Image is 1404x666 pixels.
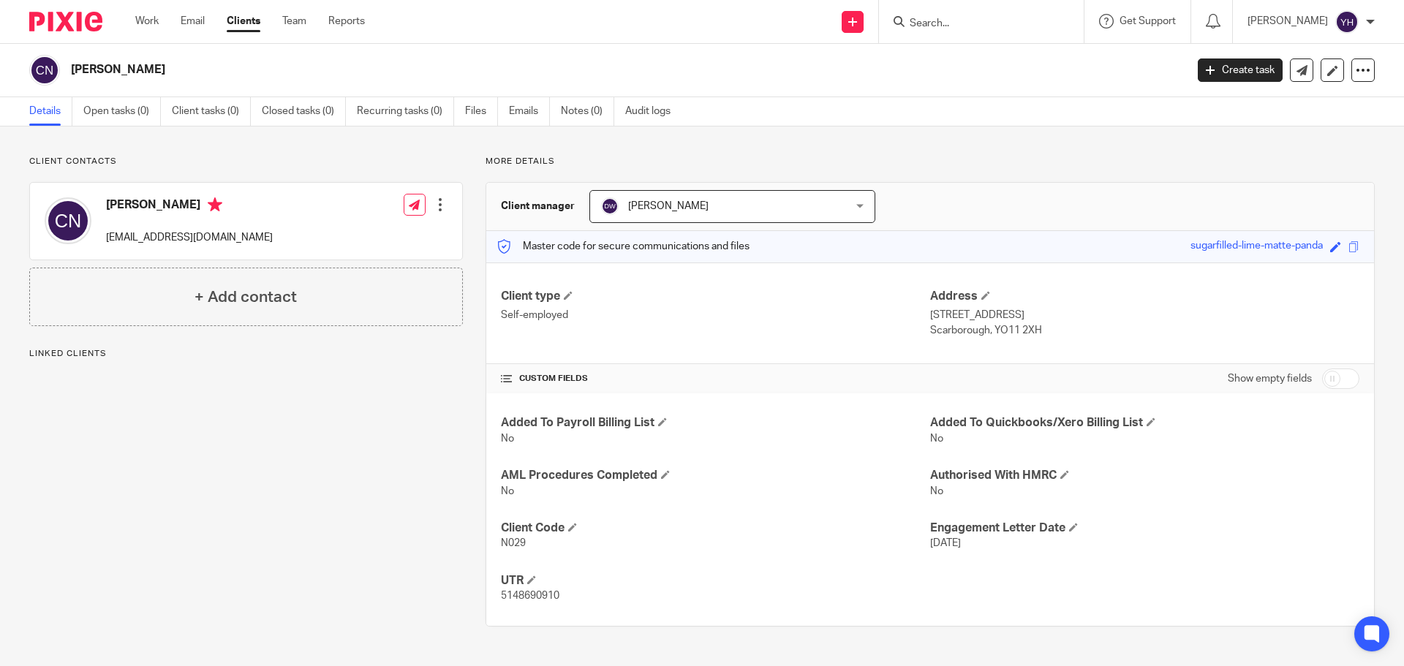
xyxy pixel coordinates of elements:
p: More details [486,156,1375,167]
span: No [501,486,514,496]
a: Work [135,14,159,29]
span: N029 [501,538,526,548]
a: Open tasks (0) [83,97,161,126]
p: Master code for secure communications and files [497,239,750,254]
a: Closed tasks (0) [262,97,346,126]
p: [STREET_ADDRESS] [930,308,1359,322]
span: No [930,434,943,444]
h4: Engagement Letter Date [930,521,1359,536]
p: Self-employed [501,308,930,322]
img: svg%3E [45,197,91,244]
i: Primary [208,197,222,212]
a: Recurring tasks (0) [357,97,454,126]
a: Clients [227,14,260,29]
h4: Added To Quickbooks/Xero Billing List [930,415,1359,431]
a: Reports [328,14,365,29]
span: No [501,434,514,444]
input: Search [908,18,1040,31]
h4: Address [930,289,1359,304]
p: Scarborough, YO11 2XH [930,323,1359,338]
p: Linked clients [29,348,463,360]
p: [PERSON_NAME] [1248,14,1328,29]
h4: CUSTOM FIELDS [501,373,930,385]
h4: AML Procedures Completed [501,468,930,483]
span: [PERSON_NAME] [628,201,709,211]
h4: Added To Payroll Billing List [501,415,930,431]
span: No [930,486,943,496]
a: Create task [1198,58,1283,82]
a: Client tasks (0) [172,97,251,126]
img: svg%3E [601,197,619,215]
h2: [PERSON_NAME] [71,62,955,77]
p: Client contacts [29,156,463,167]
span: Get Support [1120,16,1176,26]
a: Details [29,97,72,126]
h4: Authorised With HMRC [930,468,1359,483]
a: Team [282,14,306,29]
label: Show empty fields [1228,371,1312,386]
p: [EMAIL_ADDRESS][DOMAIN_NAME] [106,230,273,245]
a: Emails [509,97,550,126]
a: Notes (0) [561,97,614,126]
img: svg%3E [29,55,60,86]
h4: Client type [501,289,930,304]
h4: Client Code [501,521,930,536]
span: 5148690910 [501,591,559,601]
div: sugarfilled-lime-matte-panda [1190,238,1323,255]
h4: + Add contact [195,286,297,309]
img: svg%3E [1335,10,1359,34]
img: Pixie [29,12,102,31]
a: Files [465,97,498,126]
h4: [PERSON_NAME] [106,197,273,216]
h4: UTR [501,573,930,589]
span: [DATE] [930,538,961,548]
h3: Client manager [501,199,575,213]
a: Email [181,14,205,29]
a: Audit logs [625,97,682,126]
